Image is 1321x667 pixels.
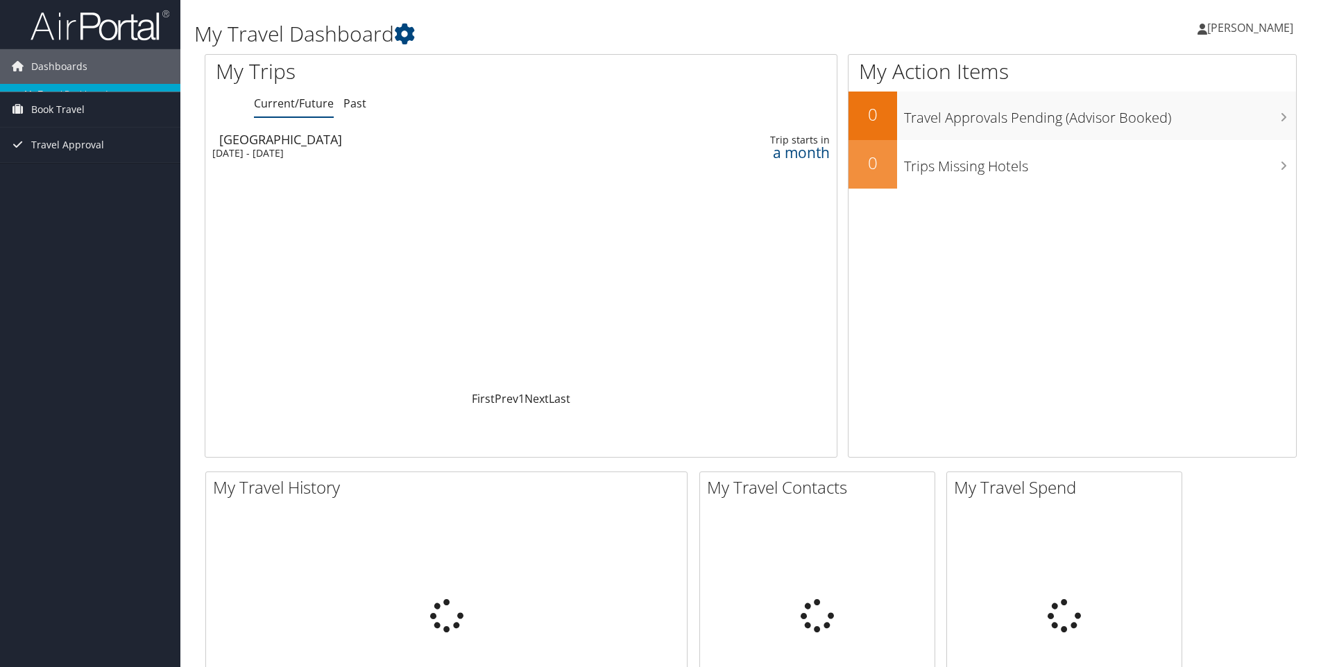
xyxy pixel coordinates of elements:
a: 0Trips Missing Hotels [849,140,1296,189]
a: Current/Future [254,96,334,111]
h1: My Travel Dashboard [194,19,936,49]
div: [DATE] - [DATE] [212,147,605,159]
h2: 0 [849,103,897,126]
div: a month [690,146,830,159]
h1: My Action Items [849,57,1296,86]
a: [PERSON_NAME] [1198,7,1307,49]
h3: Travel Approvals Pending (Advisor Booked) [904,101,1296,128]
span: Book Travel [31,92,85,127]
h2: My Travel Spend [954,476,1182,499]
a: 0Travel Approvals Pending (Advisor Booked) [849,92,1296,140]
h2: My Travel History [213,476,687,499]
a: Prev [495,391,518,406]
h2: 0 [849,151,897,175]
h2: My Travel Contacts [707,476,935,499]
a: Next [525,391,549,406]
h3: Trips Missing Hotels [904,150,1296,176]
div: Trip starts in [690,134,830,146]
h1: My Trips [216,57,563,86]
img: airportal-logo.png [31,9,169,42]
a: First [472,391,495,406]
span: [PERSON_NAME] [1207,20,1293,35]
span: Travel Approval [31,128,104,162]
a: Last [549,391,570,406]
a: 1 [518,391,525,406]
a: Past [343,96,366,111]
div: [GEOGRAPHIC_DATA] [219,133,612,146]
span: Dashboards [31,49,87,84]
